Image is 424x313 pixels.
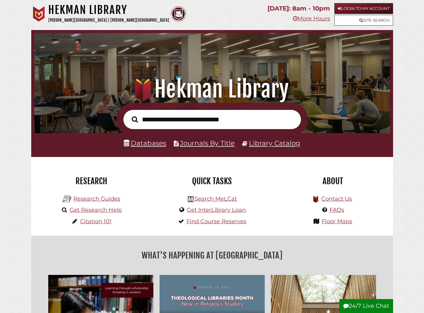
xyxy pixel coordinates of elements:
[171,6,186,22] img: Calvin Theological Seminary
[186,218,246,225] a: Find Course Reserves
[334,15,393,26] a: Site Search
[48,3,169,17] h1: Hekman Library
[48,17,169,24] p: [PERSON_NAME][GEOGRAPHIC_DATA] | [PERSON_NAME][GEOGRAPHIC_DATA]
[334,3,393,14] a: Login to My Account
[132,116,138,123] i: Search
[156,176,268,186] h2: Quick Tasks
[187,206,246,213] a: Get InterLibrary Loan
[188,196,194,202] img: Hekman Library Logo
[180,139,235,147] a: Journals By Title
[70,206,122,213] a: Get Research Help
[124,139,166,147] a: Databases
[293,15,330,22] a: More Hours
[73,195,120,202] a: Research Guides
[330,206,344,213] a: FAQs
[249,139,300,147] a: Library Catalog
[195,195,237,202] a: Search MeLCat
[80,218,112,225] a: Citation 101
[277,176,388,186] h2: About
[36,176,147,186] h2: Research
[41,76,383,103] h1: Hekman Library
[31,6,47,22] img: Calvin University
[321,195,352,202] a: Contact Us
[129,115,141,124] button: Search
[322,218,352,225] a: Floor Maps
[62,194,72,204] img: Hekman Library Logo
[36,248,388,263] h2: What's Happening at [GEOGRAPHIC_DATA]
[268,3,330,14] p: [DATE]: 8am - 10pm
